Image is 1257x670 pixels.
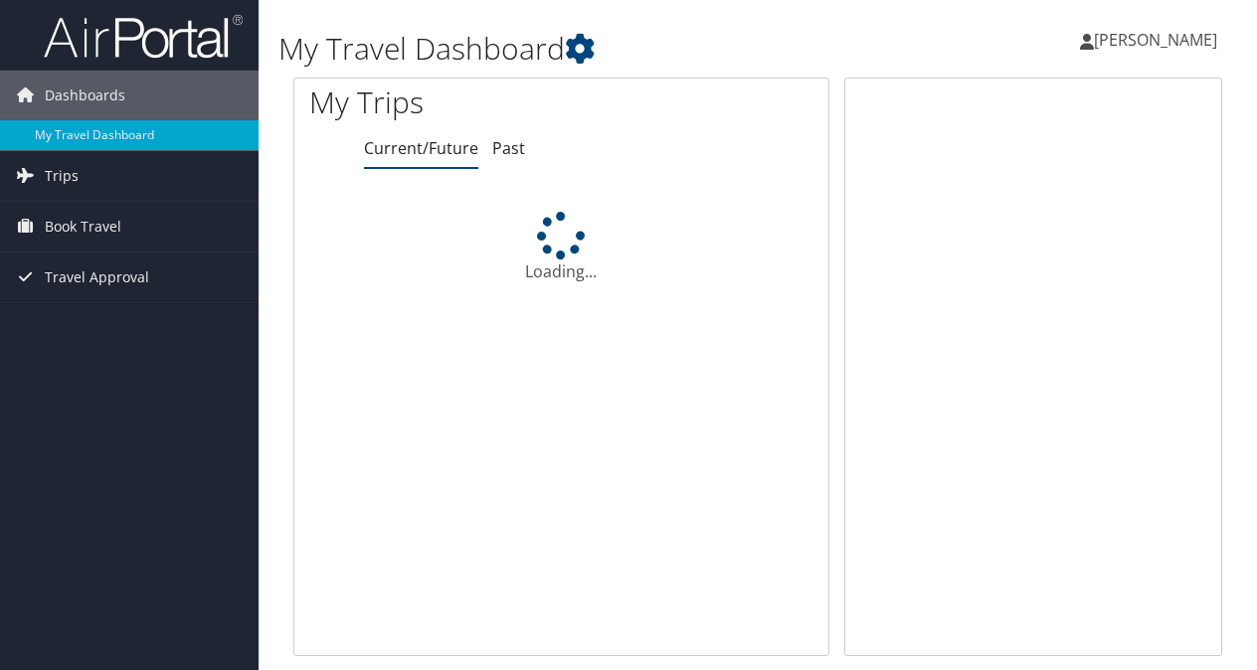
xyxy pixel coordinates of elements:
a: Past [492,137,525,159]
span: Dashboards [45,71,125,120]
span: Travel Approval [45,252,149,302]
h1: My Travel Dashboard [278,28,918,70]
span: Trips [45,151,79,201]
a: Current/Future [364,137,478,159]
span: Book Travel [45,202,121,251]
a: [PERSON_NAME] [1080,10,1237,70]
span: [PERSON_NAME] [1094,29,1217,51]
h1: My Trips [309,82,591,123]
img: airportal-logo.png [44,13,243,60]
div: Loading... [294,212,828,283]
